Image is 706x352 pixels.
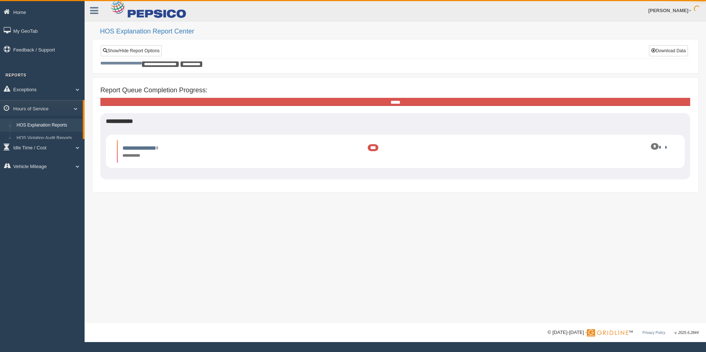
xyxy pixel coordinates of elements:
button: Download Data [649,45,688,56]
a: HOS Explanation Reports [13,119,83,132]
span: v. 2025.6.2844 [675,331,699,335]
a: Show/Hide Report Options [101,45,162,56]
h4: Report Queue Completion Progress: [100,87,690,94]
div: © [DATE]-[DATE] - ™ [548,329,699,337]
li: Expand [117,140,674,163]
h2: HOS Explanation Report Center [100,28,699,35]
a: Privacy Policy [642,331,665,335]
img: Gridline [587,329,628,337]
a: HOS Violation Audit Reports [13,132,83,145]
